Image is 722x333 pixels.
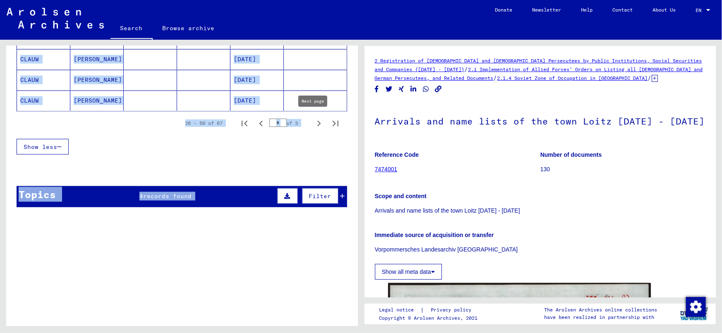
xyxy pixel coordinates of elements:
a: 7474001 [375,166,398,172]
mat-cell: CLAUW [17,49,70,69]
p: Vorpommersches Landesarchiv [GEOGRAPHIC_DATA] [375,245,706,254]
mat-cell: [DATE] [230,49,284,69]
p: Arrivals and name lists of the town Loitz [DATE] - [DATE] [375,206,706,215]
p: 130 [540,165,705,174]
span: records found [143,192,192,200]
b: Number of documents [540,151,602,158]
a: 2.1 Implementation of Allied Forces’ Orders on Listing all [DEMOGRAPHIC_DATA] and German Persecut... [375,66,703,81]
button: First page [236,115,253,132]
button: Share on Facebook [372,84,381,94]
h1: Arrivals and name lists of the town Loitz [DATE] - [DATE] [375,102,706,139]
a: 2 Registration of [DEMOGRAPHIC_DATA] and [DEMOGRAPHIC_DATA] Persecutees by Public Institutions, S... [375,57,702,72]
button: Previous page [253,115,269,132]
a: Privacy policy [424,306,481,314]
span: / [648,74,652,81]
a: Search [110,18,153,40]
span: / [465,65,468,73]
div: 26 – 50 of 67 [185,120,223,127]
button: Copy link [434,84,443,94]
mat-cell: [PERSON_NAME] [70,70,124,90]
img: yv_logo.png [679,303,710,324]
img: Change consent [686,297,706,317]
p: Copyright © Arolsen Archives, 2021 [379,314,481,322]
button: Next page [311,115,327,132]
span: EN [696,7,705,13]
mat-cell: [DATE] [230,91,284,111]
mat-cell: [PERSON_NAME] [70,49,124,69]
b: Scope and content [375,193,427,199]
p: have been realized in partnership with [544,314,657,321]
img: Arolsen_neg.svg [7,8,104,29]
div: Topics [19,187,56,202]
b: Reference Code [375,151,419,158]
button: Share on Twitter [385,84,393,94]
button: Share on Xing [397,84,406,94]
button: Show all meta data [375,264,442,280]
span: Show less [24,143,57,151]
span: / [494,74,497,81]
mat-cell: [DATE] [230,70,284,90]
a: 2.1.4 Soviet Zone of Occupation in [GEOGRAPHIC_DATA] [497,75,648,81]
button: Share on WhatsApp [422,84,430,94]
mat-cell: [PERSON_NAME] [70,91,124,111]
b: Immediate source of acquisition or transfer [375,232,494,238]
button: Share on LinkedIn [409,84,418,94]
button: Last page [327,115,344,132]
mat-cell: CLAUW [17,91,70,111]
mat-cell: CLAUW [17,70,70,90]
a: Browse archive [153,18,225,38]
button: Filter [302,188,338,204]
span: 4 [139,192,143,200]
div: | [379,306,481,314]
button: Show less [17,139,69,155]
div: of 3 [269,119,311,127]
p: The Arolsen Archives online collections [544,306,657,314]
a: Legal notice [379,306,420,314]
span: Filter [309,192,331,200]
